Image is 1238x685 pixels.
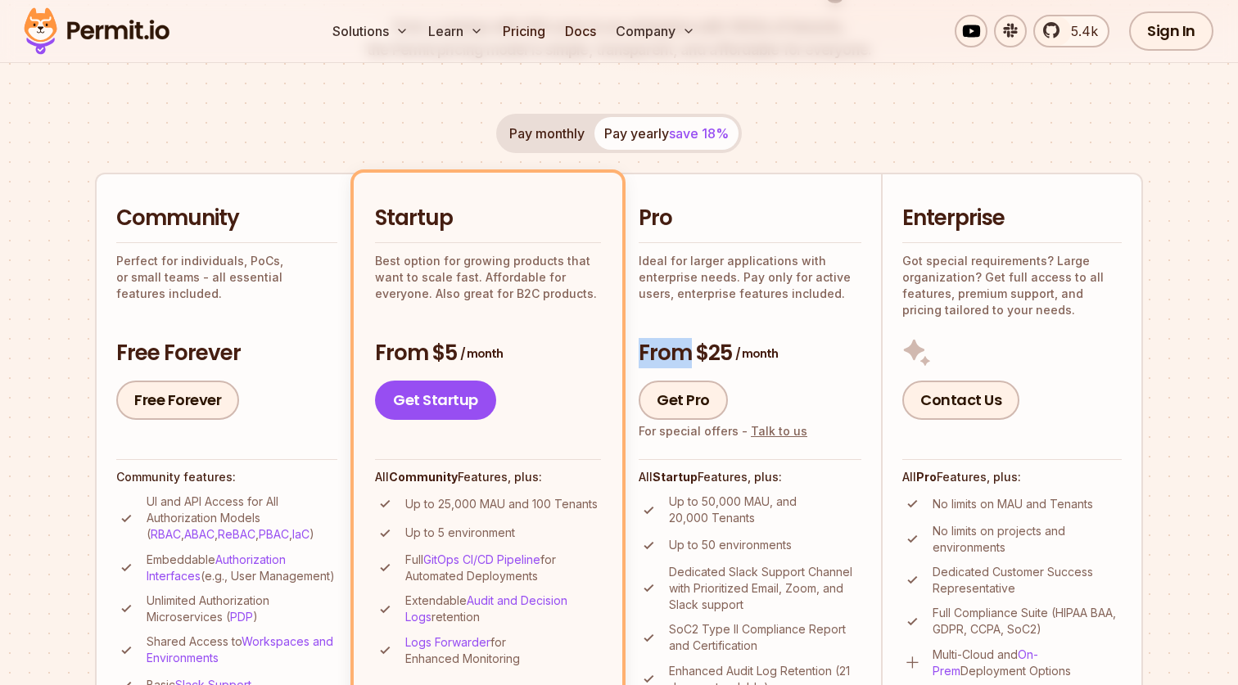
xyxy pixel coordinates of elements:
[902,469,1122,485] h4: All Features, plus:
[16,3,177,59] img: Permit logo
[933,605,1122,638] p: Full Compliance Suite (HIPAA BAA, GDPR, CCPA, SoC2)
[933,647,1038,678] a: On-Prem
[735,345,778,362] span: / month
[375,339,601,368] h3: From $5
[933,564,1122,597] p: Dedicated Customer Success Representative
[375,253,601,302] p: Best option for growing products that want to scale fast. Affordable for everyone. Also great for...
[375,381,496,420] a: Get Startup
[669,564,861,613] p: Dedicated Slack Support Channel with Prioritized Email, Zoom, and Slack support
[669,493,861,526] p: Up to 50,000 MAU, and 20,000 Tenants
[405,496,598,512] p: Up to 25,000 MAU and 100 Tenants
[147,552,337,584] p: Embeddable (e.g., User Management)
[916,470,937,484] strong: Pro
[405,634,601,667] p: for Enhanced Monitoring
[147,633,337,666] p: Shared Access to
[405,525,515,541] p: Up to 5 environment
[639,423,807,439] div: For special offers -
[639,253,861,302] p: Ideal for larger applications with enterprise needs. Pay only for active users, enterprise featur...
[422,15,490,47] button: Learn
[116,339,337,368] h3: Free Forever
[669,537,792,553] p: Up to 50 environments
[639,381,728,420] a: Get Pro
[933,647,1122,679] p: Multi-Cloud and Deployment Options
[292,527,309,541] a: IaC
[116,469,337,485] h4: Community features:
[375,204,601,233] h2: Startup
[184,527,215,541] a: ABAC
[423,552,540,566] a: GitOps CI/CD Pipeline
[460,345,503,362] span: / month
[218,527,255,541] a: ReBAC
[902,381,1019,420] a: Contact Us
[116,381,239,420] a: Free Forever
[326,15,415,47] button: Solutions
[405,635,490,649] a: Logs Forwarder
[609,15,702,47] button: Company
[147,493,337,543] p: UI and API Access for All Authorization Models ( , , , , )
[116,204,337,233] h2: Community
[902,253,1122,318] p: Got special requirements? Large organization? Get full access to all features, premium support, a...
[116,253,337,302] p: Perfect for individuals, PoCs, or small teams - all essential features included.
[1061,21,1098,41] span: 5.4k
[751,424,807,438] a: Talk to us
[147,593,337,625] p: Unlimited Authorization Microservices ( )
[259,527,289,541] a: PBAC
[1129,11,1213,51] a: Sign In
[375,469,601,485] h4: All Features, plus:
[405,552,601,584] p: Full for Automated Deployments
[230,610,253,624] a: PDP
[151,527,181,541] a: RBAC
[1033,15,1109,47] a: 5.4k
[653,470,698,484] strong: Startup
[558,15,603,47] a: Docs
[669,621,861,654] p: SoC2 Type II Compliance Report and Certification
[405,593,567,624] a: Audit and Decision Logs
[147,552,286,583] a: Authorization Interfaces
[496,15,552,47] a: Pricing
[499,117,594,150] button: Pay monthly
[639,204,861,233] h2: Pro
[639,469,861,485] h4: All Features, plus:
[902,204,1122,233] h2: Enterprise
[933,496,1093,512] p: No limits on MAU and Tenants
[389,470,458,484] strong: Community
[639,339,861,368] h3: From $25
[933,523,1122,556] p: No limits on projects and environments
[405,593,601,625] p: Extendable retention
